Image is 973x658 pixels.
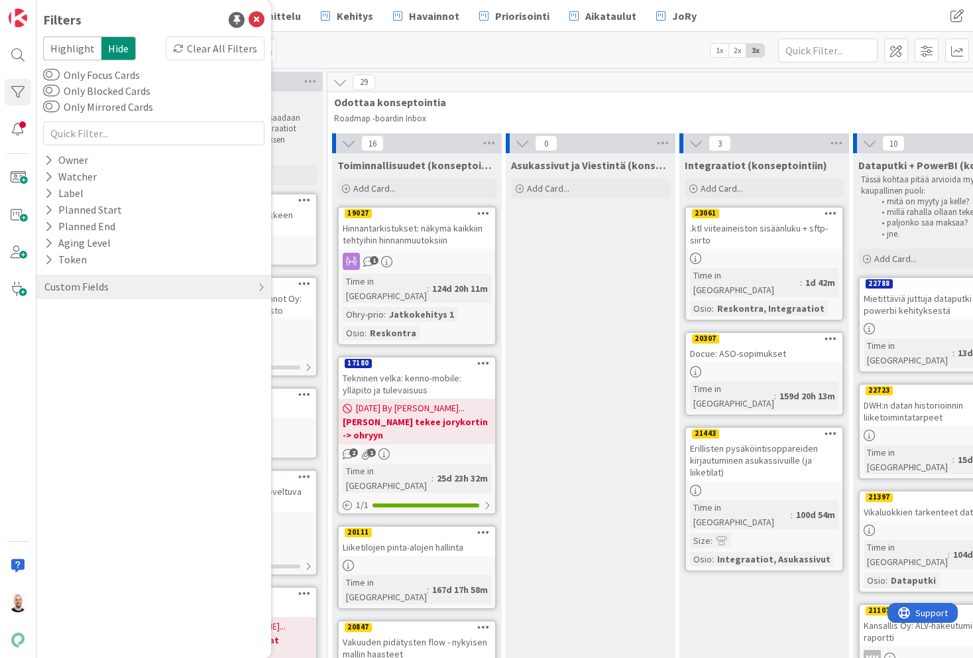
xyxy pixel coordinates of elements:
span: : [791,507,793,522]
div: 19027 [339,208,495,220]
div: 20307 [692,334,719,344]
span: 1 [370,256,378,265]
input: Quick Filter... [43,121,264,145]
a: 20111Liiketilojen pinta-alojen hallintaTime in [GEOGRAPHIC_DATA]:167d 17h 58m [337,525,496,610]
div: 20111 [345,528,372,537]
div: Filters [43,10,82,30]
div: 21397 [866,493,893,502]
div: Planned Start [43,202,123,218]
div: 159d 20h 13m [776,389,838,403]
span: 3 [709,135,731,151]
span: Kehitys [337,8,373,24]
span: : [774,389,776,403]
div: Osio [690,301,712,316]
img: TM [9,594,27,612]
div: Liiketilojen pinta-alojen hallinta [339,539,495,556]
div: Reskontra, Integraatiot [714,301,828,316]
div: 1/1 [339,497,495,513]
div: 17180 [339,358,495,369]
a: 21443Erillisten pysäköintisoppareiden kirjautuminen asukassivuille (ja liiketilat)Time in [GEOGRA... [685,427,844,572]
div: Time in [GEOGRAPHIC_DATA] [690,381,774,411]
div: Jatkokehitys 1 [386,307,457,322]
div: 20307 [686,333,842,345]
div: 17180 [345,359,372,368]
div: Token [43,251,88,268]
div: 1d 42m [802,275,838,290]
span: Priorisointi [495,8,549,24]
div: 22723 [866,386,893,395]
span: Toiminnallisuudet (konseptointiin) [337,159,496,172]
div: Hinnantarkistukset: näkymä kaikkiin tehtyihin hinnanmuutoksiin [339,220,495,249]
div: 25d 23h 32m [433,471,491,486]
div: 20111 [339,527,495,539]
div: 20847 [345,623,372,632]
span: : [948,547,950,562]
a: JoRy [648,4,705,28]
span: [DATE] By [PERSON_NAME]... [356,401,465,415]
div: Time in [GEOGRAPHIC_DATA] [690,500,791,529]
span: JoRy [672,8,697,24]
div: 22788 [866,279,893,289]
div: 21443Erillisten pysäköintisoppareiden kirjautuminen asukassivuille (ja liiketilat) [686,428,842,481]
b: [PERSON_NAME] tekee jorykortin -> ohryyn [343,415,491,442]
div: Erillisten pysäköintisoppareiden kirjautuminen asukassivuille (ja liiketilat) [686,440,842,481]
label: Only Mirrored Cards [43,99,153,115]
a: 19027Hinnantarkistukset: näkymä kaikkiin tehtyihin hinnanmuutoksiinTime in [GEOGRAPHIC_DATA]:124d... [337,206,496,346]
div: Dataputki [887,573,939,588]
div: Size [690,533,711,548]
img: avatar [9,631,27,649]
span: : [800,275,802,290]
div: Osio [864,573,886,588]
div: Owner [43,152,89,168]
div: Aging Level [43,235,112,251]
span: Suunnittelu [244,8,301,24]
span: Highlight [43,36,101,60]
span: : [427,582,429,597]
span: Aikataulut [585,8,636,24]
span: Add Card... [701,182,743,194]
div: Time in [GEOGRAPHIC_DATA] [690,268,800,297]
div: Time in [GEOGRAPHIC_DATA] [343,464,431,493]
div: Osio [690,552,712,566]
span: 1 / 1 [356,498,369,512]
div: 21107 [866,606,893,616]
div: Time in [GEOGRAPHIC_DATA] [864,338,952,367]
div: Time in [GEOGRAPHIC_DATA] [864,445,952,474]
span: : [431,471,433,486]
div: Reskontra [367,326,420,340]
span: 0 [535,135,557,151]
span: 16 [361,135,384,151]
button: Only Focus Cards [43,68,60,82]
span: : [886,573,887,588]
a: Priorisointi [471,4,557,28]
label: Only Blocked Cards [43,83,150,99]
span: : [427,281,429,296]
a: Aikataulut [561,4,644,28]
div: Ohry-prio [343,307,384,322]
div: Time in [GEOGRAPHIC_DATA] [864,540,948,569]
div: 23061.ktl viiteaineiston sisäänluku + sftp-siirto [686,208,842,249]
span: : [384,307,386,322]
div: 21443 [686,428,842,440]
div: Watcher [43,168,98,185]
div: 100d 54m [793,507,838,522]
span: 1 [367,448,376,457]
div: Time in [GEOGRAPHIC_DATA] [343,274,427,303]
span: Asukassivut ja Viestintä (konseptointiin) [511,159,670,172]
a: 20307Docue: ASO-sopimuksetTime in [GEOGRAPHIC_DATA]:159d 20h 13m [685,332,844,416]
div: Tekninen velka: kenno-mobile: ylläpito ja tulevaisuus [339,369,495,399]
span: : [365,326,367,340]
span: 1x [711,44,728,57]
span: 3x [746,44,764,57]
div: 20111Liiketilojen pinta-alojen hallinta [339,527,495,556]
a: 23061.ktl viiteaineiston sisäänluku + sftp-siirtoTime in [GEOGRAPHIC_DATA]:1d 42mOsio:Reskontra, ... [685,206,844,321]
a: 17180Tekninen velka: kenno-mobile: ylläpito ja tulevaisuus[DATE] By [PERSON_NAME]...[PERSON_NAME]... [337,356,496,515]
div: 20847 [339,622,495,633]
span: 29 [353,74,375,90]
button: Only Mirrored Cards [43,100,60,113]
div: Osio [343,326,365,340]
span: Hide [101,36,136,60]
input: Quick Filter... [778,38,878,62]
div: Docue: ASO-sopimukset [686,345,842,362]
div: 23061 [692,209,719,218]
